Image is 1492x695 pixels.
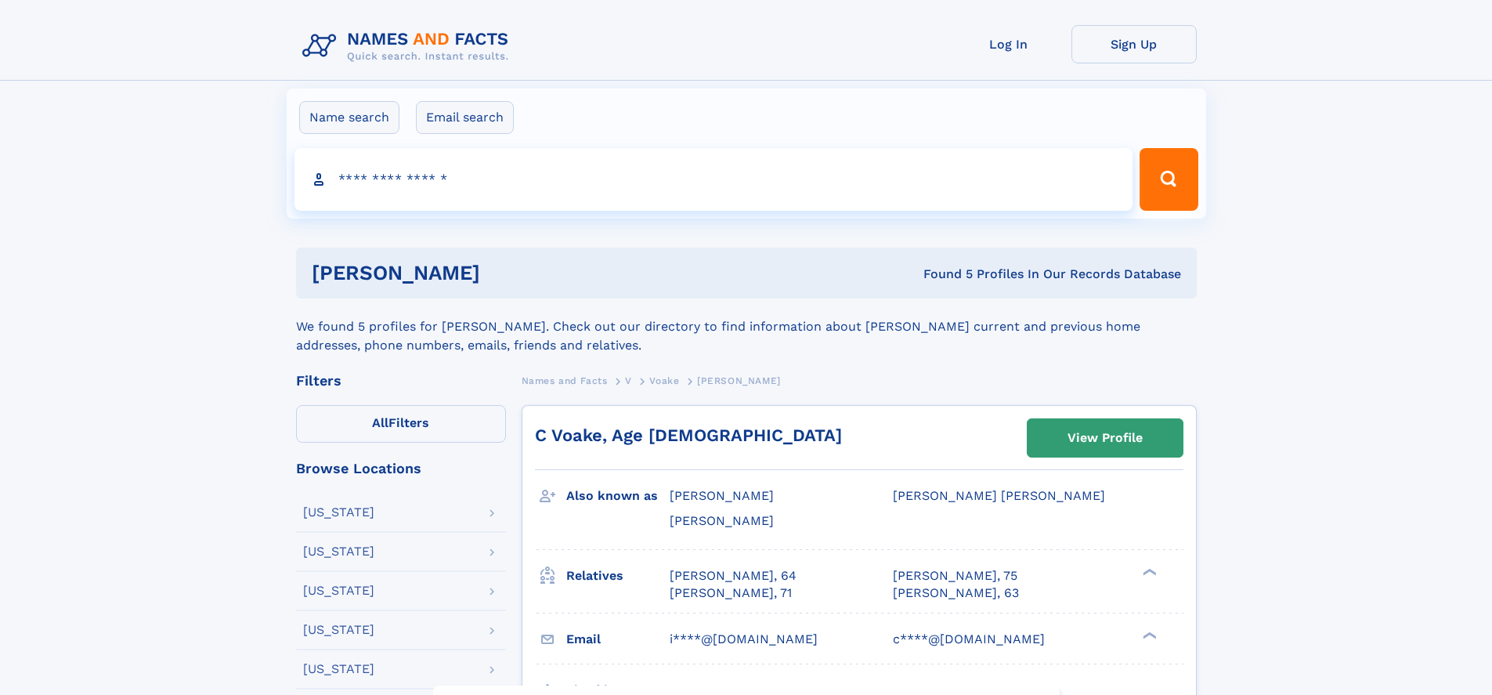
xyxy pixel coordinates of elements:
[294,148,1133,211] input: search input
[1139,566,1158,577] div: ❯
[1071,25,1197,63] a: Sign Up
[893,585,1019,602] a: [PERSON_NAME], 63
[296,405,506,443] label: Filters
[1068,420,1143,456] div: View Profile
[303,506,374,519] div: [US_STATE]
[522,371,608,390] a: Names and Facts
[566,626,670,653] h3: Email
[946,25,1071,63] a: Log In
[625,371,632,390] a: V
[535,425,842,445] a: C Voake, Age [DEMOGRAPHIC_DATA]
[625,375,632,386] span: V
[1028,419,1183,457] a: View Profile
[697,375,781,386] span: [PERSON_NAME]
[893,488,1105,503] span: [PERSON_NAME] [PERSON_NAME]
[649,375,679,386] span: Voake
[670,585,792,602] a: [PERSON_NAME], 71
[566,563,670,589] h3: Relatives
[1140,148,1198,211] button: Search Button
[670,488,774,503] span: [PERSON_NAME]
[893,567,1017,585] a: [PERSON_NAME], 75
[296,462,506,476] div: Browse Locations
[296,299,1197,355] div: We found 5 profiles for [PERSON_NAME]. Check out our directory to find information about [PERSON_...
[372,415,388,430] span: All
[416,101,514,134] label: Email search
[303,585,374,597] div: [US_STATE]
[296,374,506,388] div: Filters
[702,266,1181,283] div: Found 5 Profiles In Our Records Database
[303,663,374,675] div: [US_STATE]
[566,483,670,509] h3: Also known as
[312,263,702,283] h1: [PERSON_NAME]
[670,513,774,528] span: [PERSON_NAME]
[303,545,374,558] div: [US_STATE]
[296,25,522,67] img: Logo Names and Facts
[303,624,374,636] div: [US_STATE]
[1139,630,1158,640] div: ❯
[649,371,679,390] a: Voake
[299,101,399,134] label: Name search
[670,567,797,585] a: [PERSON_NAME], 64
